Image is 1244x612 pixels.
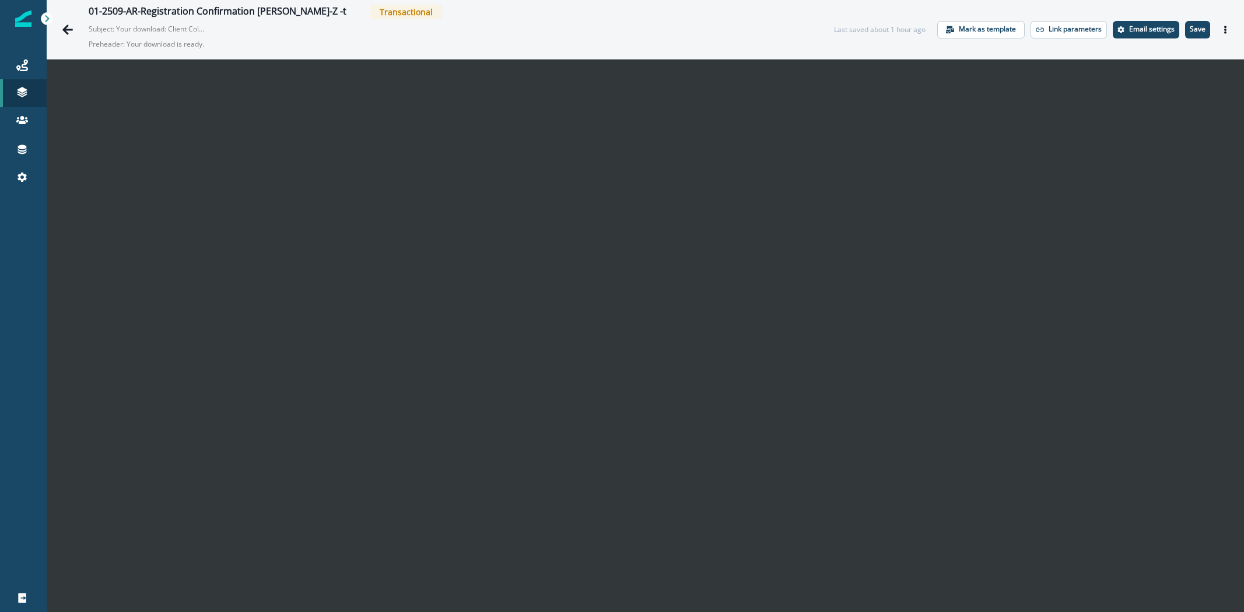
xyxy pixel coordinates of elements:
p: Email settings [1129,25,1175,33]
span: Transactional [370,5,442,19]
button: Go back [56,18,79,41]
button: Save [1185,21,1210,38]
button: Link parameters [1031,21,1107,38]
div: Last saved about 1 hour ago [834,24,926,35]
button: Settings [1113,21,1179,38]
p: Subject: Your download: Client Collaboration Cheat Sheet [89,19,205,34]
button: Actions [1216,21,1235,38]
button: Mark as template [937,21,1025,38]
div: 01-2509-AR-Registration Confirmation [PERSON_NAME]-Z -t [89,6,346,19]
p: Preheader: Your download is ready. [89,34,380,54]
p: Mark as template [959,25,1016,33]
img: Inflection [15,10,31,27]
p: Link parameters [1049,25,1102,33]
p: Save [1190,25,1206,33]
